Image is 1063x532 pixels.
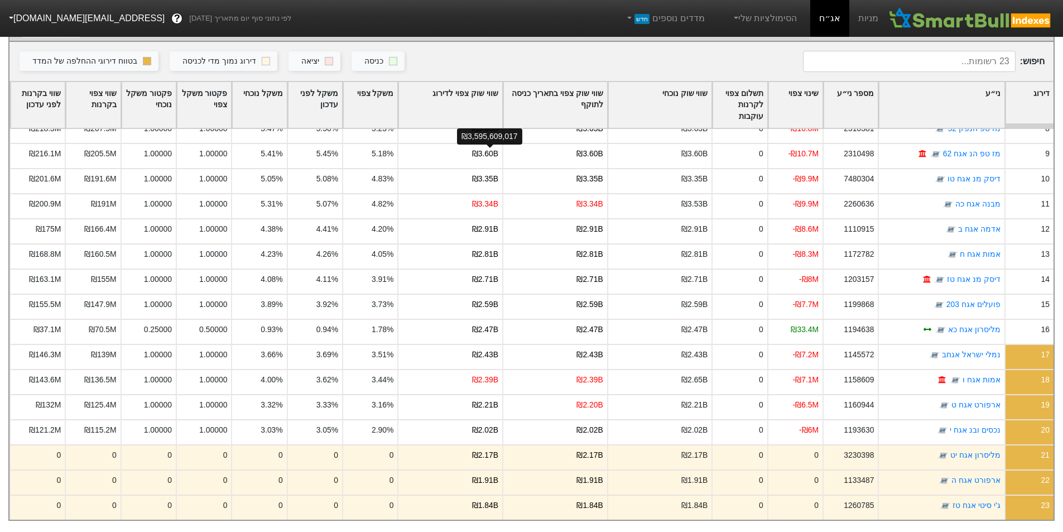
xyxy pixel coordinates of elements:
[943,149,1001,158] a: מז טפ הנ אגח 62
[389,475,394,486] div: 0
[84,148,116,160] div: ₪205.5M
[759,349,763,361] div: 0
[144,223,172,235] div: 1.00000
[144,198,172,210] div: 1.00000
[261,324,282,336] div: 0.93%
[316,424,338,436] div: 3.05%
[372,324,393,336] div: 1.78%
[681,148,708,160] div: ₪3.60B
[788,148,819,160] div: -₪10.7M
[793,299,819,310] div: -₪7.7M
[29,424,61,436] div: ₪121.2M
[89,324,117,336] div: ₪70.5M
[472,248,498,260] div: ₪2.81B
[576,324,603,336] div: ₪2.47B
[844,223,874,235] div: 1110915
[29,148,61,160] div: ₪216.1M
[261,223,282,235] div: 4.38%
[372,173,393,185] div: 4.83%
[261,424,282,436] div: 3.03%
[681,349,708,361] div: ₪2.43B
[372,274,393,285] div: 3.91%
[472,500,498,511] div: ₪1.84B
[144,123,172,135] div: 1.00000
[759,500,763,511] div: 0
[232,82,286,128] div: Toggle SortBy
[316,299,338,310] div: 3.92%
[91,198,117,210] div: ₪191M
[29,374,61,386] div: ₪143.6M
[937,450,949,462] img: tase link
[958,224,1001,233] a: אדמה אגח ב
[1041,399,1050,411] div: 19
[372,198,393,210] div: 4.82%
[844,449,874,461] div: 3230398
[844,198,874,210] div: 2260636
[759,374,763,386] div: 0
[472,148,498,160] div: ₪3.60B
[844,299,874,310] div: 1199868
[301,55,319,68] div: יציאה
[389,500,394,511] div: 0
[727,7,802,30] a: הסימולציות שלי
[144,424,172,436] div: 1.00000
[29,123,61,135] div: ₪218.3M
[144,324,172,336] div: 0.25000
[793,374,819,386] div: -₪7.1M
[288,51,340,71] button: יציאה
[372,349,393,361] div: 3.51%
[844,475,874,486] div: 1133487
[29,173,61,185] div: ₪201.6M
[1041,500,1050,511] div: 23
[84,399,116,411] div: ₪125.4M
[681,299,708,310] div: ₪2.59B
[799,424,819,436] div: -₪6M
[167,500,172,511] div: 0
[84,424,116,436] div: ₪115.2M
[803,51,1045,72] span: חיפוש :
[759,475,763,486] div: 0
[759,399,763,411] div: 0
[144,349,172,361] div: 1.00000
[372,399,393,411] div: 3.16%
[1041,424,1050,436] div: 20
[261,173,282,185] div: 5.05%
[223,475,228,486] div: 0
[576,349,603,361] div: ₪2.43B
[951,476,1001,485] a: ארפורט אגח ה
[288,82,342,128] div: Toggle SortBy
[576,399,603,411] div: ₪2.20B
[316,198,338,210] div: 5.07%
[372,299,393,310] div: 3.73%
[759,449,763,461] div: 0
[261,248,282,260] div: 4.23%
[472,399,498,411] div: ₪2.21B
[942,199,954,210] img: tase link
[503,82,607,128] div: Toggle SortBy
[576,123,603,135] div: ₪3.63B
[681,399,708,411] div: ₪2.21B
[84,374,116,386] div: ₪136.5M
[472,299,498,310] div: ₪2.59B
[759,223,763,235] div: 0
[182,55,256,68] div: דירוג נמוך מדי לכניסה
[955,199,1001,208] a: מבנה אגח כה
[261,374,282,386] div: 4.00%
[935,174,946,185] img: tase link
[334,475,338,486] div: 0
[935,124,946,135] img: tase link
[199,123,227,135] div: 1.00000
[316,274,338,285] div: 4.11%
[316,248,338,260] div: 4.26%
[942,350,1001,359] a: נמלי ישראל אגחב
[1041,324,1050,336] div: 16
[11,82,65,128] div: Toggle SortBy
[759,424,763,436] div: 0
[844,500,874,511] div: 1260785
[681,424,708,436] div: ₪2.02B
[199,274,227,285] div: 1.00000
[29,248,61,260] div: ₪168.8M
[576,500,603,511] div: ₪1.84B
[144,399,172,411] div: 1.00000
[937,425,948,437] img: tase link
